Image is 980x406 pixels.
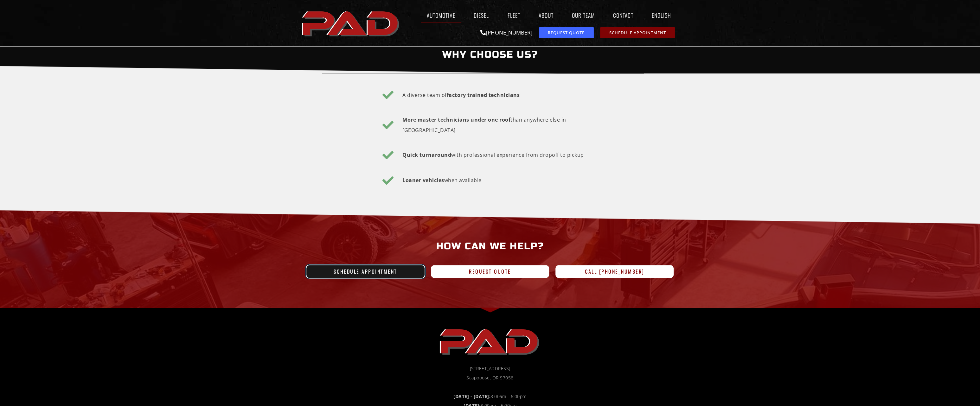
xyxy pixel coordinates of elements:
[401,175,482,185] span: when available
[438,324,542,358] img: The image shows the word "PAD" in bold, red, uppercase letters with a slight shadow effect.
[300,6,402,40] a: pro automotive and diesel home page
[548,31,585,35] span: Request Quote
[566,8,600,22] a: Our Team
[609,31,666,35] span: Schedule Appointment
[421,8,461,22] a: Automotive
[469,269,511,274] span: Request Quote
[466,374,514,382] span: Scappoose, OR 97056
[501,8,526,22] a: Fleet
[401,115,598,135] span: than anywhere else in [GEOGRAPHIC_DATA]
[303,237,677,256] h2: How Can We Help?
[402,177,444,184] b: Loaner vehicles
[607,8,639,22] a: Contact
[402,8,680,22] nav: Menu
[401,150,584,160] span: with professional experience from dropoff to pickup
[431,265,549,278] a: Request Quote
[600,27,675,38] a: schedule repair or service appointment
[468,8,495,22] a: Diesel
[401,90,520,100] span: A diverse team of
[300,45,680,64] h2: Why Choose Us?
[453,393,490,399] b: [DATE] - [DATE]:
[300,6,402,40] img: The image shows the word "PAD" in bold, red, uppercase letters with a slight shadow effect.
[480,29,533,36] a: [PHONE_NUMBER]
[645,8,680,22] a: English
[402,151,451,158] b: Quick turnaround
[334,269,397,274] span: Schedule Appointment
[303,324,677,358] a: pro automotive and diesel home page
[447,92,520,98] b: factory trained technicians
[453,393,527,400] span: 8:00am - 6:00pm
[539,27,594,38] a: request a service or repair quote
[585,269,644,274] span: Call [PHONE_NUMBER]
[306,265,425,278] a: Schedule Appointment
[470,365,510,372] span: [STREET_ADDRESS]
[532,8,559,22] a: About
[555,265,674,278] a: Call [PHONE_NUMBER]
[402,116,510,123] b: More master technicians under one roof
